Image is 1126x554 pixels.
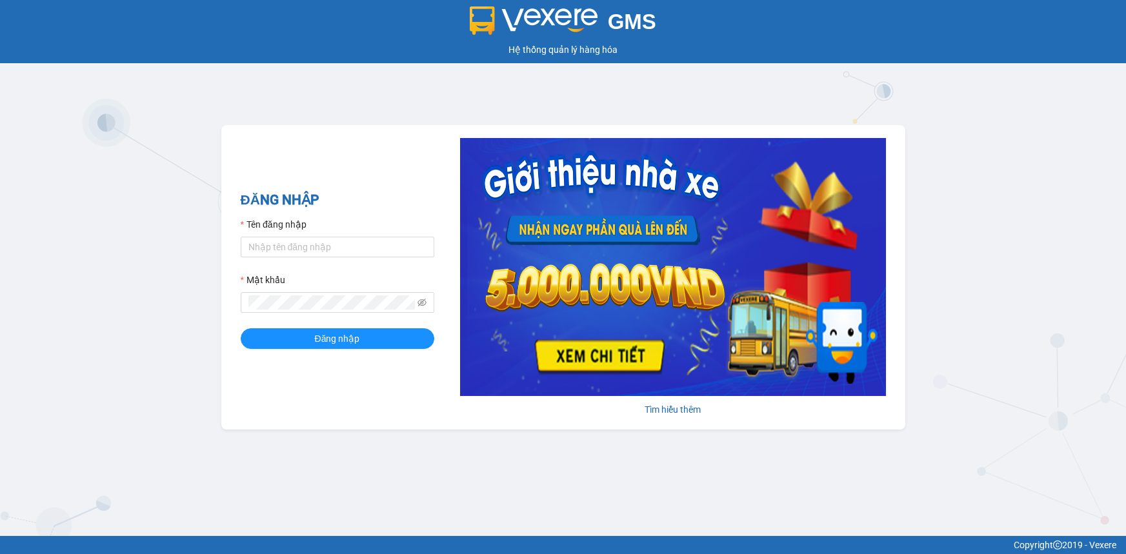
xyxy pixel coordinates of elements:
input: Tên đăng nhập [241,237,434,257]
input: Mật khẩu [248,295,415,310]
div: Tìm hiểu thêm [460,402,886,417]
h2: ĐĂNG NHẬP [241,190,434,211]
button: Đăng nhập [241,328,434,349]
div: Copyright 2019 - Vexere [10,538,1116,552]
div: Hệ thống quản lý hàng hóa [3,43,1123,57]
span: GMS [608,10,656,34]
img: banner-0 [460,138,886,396]
a: GMS [470,19,656,30]
label: Mật khẩu [241,273,285,287]
span: eye-invisible [417,298,427,307]
img: logo 2 [470,6,598,35]
span: Đăng nhập [315,331,360,346]
label: Tên đăng nhập [241,217,307,232]
span: copyright [1053,540,1062,549]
